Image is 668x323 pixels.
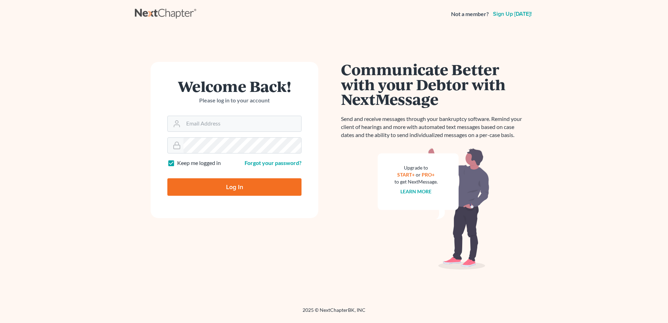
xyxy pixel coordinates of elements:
[177,159,221,167] label: Keep me logged in
[167,96,302,105] p: Please log in to your account
[451,10,489,18] strong: Not a member?
[492,11,533,17] a: Sign up [DATE]!
[183,116,301,131] input: Email Address
[394,178,438,185] div: to get NextMessage.
[167,178,302,196] input: Log In
[394,164,438,171] div: Upgrade to
[341,115,526,139] p: Send and receive messages through your bankruptcy software. Remind your client of hearings and mo...
[135,307,533,319] div: 2025 © NextChapterBK, INC
[341,62,526,107] h1: Communicate Better with your Debtor with NextMessage
[167,79,302,94] h1: Welcome Back!
[422,172,435,178] a: PRO+
[416,172,421,178] span: or
[245,159,302,166] a: Forgot your password?
[401,188,432,194] a: Learn more
[398,172,415,178] a: START+
[378,148,489,270] img: nextmessage_bg-59042aed3d76b12b5cd301f8e5b87938c9018125f34e5fa2b7a6b67550977c72.svg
